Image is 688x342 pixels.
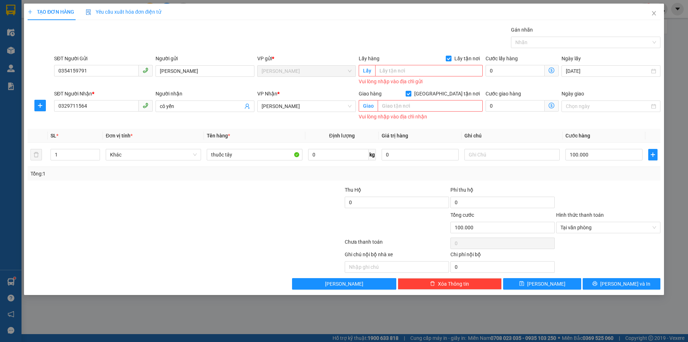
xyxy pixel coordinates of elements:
[156,90,254,98] div: Người nhận
[511,27,533,33] label: Gán nhãn
[244,103,250,109] span: user-add
[143,67,148,73] span: phone
[450,250,555,261] div: Chi phí nội bộ
[382,133,408,139] span: Giá trị hàng
[325,280,363,288] span: [PERSON_NAME]
[566,102,649,110] input: Ngày giao
[86,9,91,15] img: icon
[262,66,352,76] span: Lý Nhân
[35,103,46,108] span: plus
[583,278,660,290] button: printer[PERSON_NAME] và In
[28,9,33,14] span: plus
[345,187,361,193] span: Thu Hộ
[359,100,378,112] span: Giao
[292,278,396,290] button: [PERSON_NAME]
[560,222,656,233] span: Tại văn phòng
[359,65,375,76] span: Lấy
[207,149,302,160] input: VD: Bàn, Ghế
[378,100,483,112] input: Giao tận nơi
[648,149,658,160] button: plus
[86,9,161,15] span: Yêu cầu xuất hóa đơn điện tử
[359,78,483,86] div: Vui lòng nhập vào địa chỉ gửi
[257,55,356,62] div: VP gửi
[451,55,483,62] span: Lấy tận nơi
[34,100,46,111] button: plus
[30,149,42,160] button: delete
[106,133,133,139] span: Đơn vị tính
[527,280,565,288] span: [PERSON_NAME]
[486,56,518,61] label: Cước lấy hàng
[28,9,74,15] span: TẠO ĐƠN HÀNG
[503,278,581,290] button: save[PERSON_NAME]
[54,90,153,98] div: SĐT Người Nhận
[344,238,450,250] div: Chưa thanh toán
[375,65,483,76] input: Lấy tận nơi
[450,212,474,218] span: Tổng cước
[143,103,148,108] span: phone
[110,149,197,160] span: Khác
[519,281,524,287] span: save
[462,129,563,143] th: Ghi chú
[649,152,657,158] span: plus
[345,261,449,273] input: Nhập ghi chú
[486,91,521,97] label: Cước giao hàng
[438,280,469,288] span: Xóa Thông tin
[54,55,153,62] div: SĐT Người Gửi
[592,281,597,287] span: printer
[359,91,382,97] span: Giao hàng
[556,212,604,218] label: Hình thức thanh toán
[464,149,560,160] input: Ghi Chú
[51,133,56,139] span: SL
[430,281,435,287] span: delete
[369,149,376,160] span: kg
[644,4,664,24] button: Close
[600,280,650,288] span: [PERSON_NAME] và In
[359,113,483,121] div: Vui lòng nhập vào địa chỉ nhận
[329,133,355,139] span: Định lượng
[345,250,449,261] div: Ghi chú nội bộ nhà xe
[651,10,657,16] span: close
[549,67,554,73] span: dollar-circle
[486,100,545,112] input: Cước giao hàng
[207,133,230,139] span: Tên hàng
[262,101,352,112] span: Lý Nhân
[566,67,649,75] input: Ngày lấy
[486,65,545,76] input: Cước lấy hàng
[30,170,266,178] div: Tổng: 1
[398,278,502,290] button: deleteXóa Thông tin
[257,91,277,97] span: VP Nhận
[450,186,555,197] div: Phí thu hộ
[549,103,554,108] span: dollar-circle
[359,56,379,61] span: Lấy hàng
[565,133,590,139] span: Cước hàng
[156,55,254,62] div: Người gửi
[562,91,584,97] label: Ngày giao
[382,149,459,160] input: 0
[562,56,581,61] label: Ngày lấy
[411,90,483,98] span: [GEOGRAPHIC_DATA] tận nơi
